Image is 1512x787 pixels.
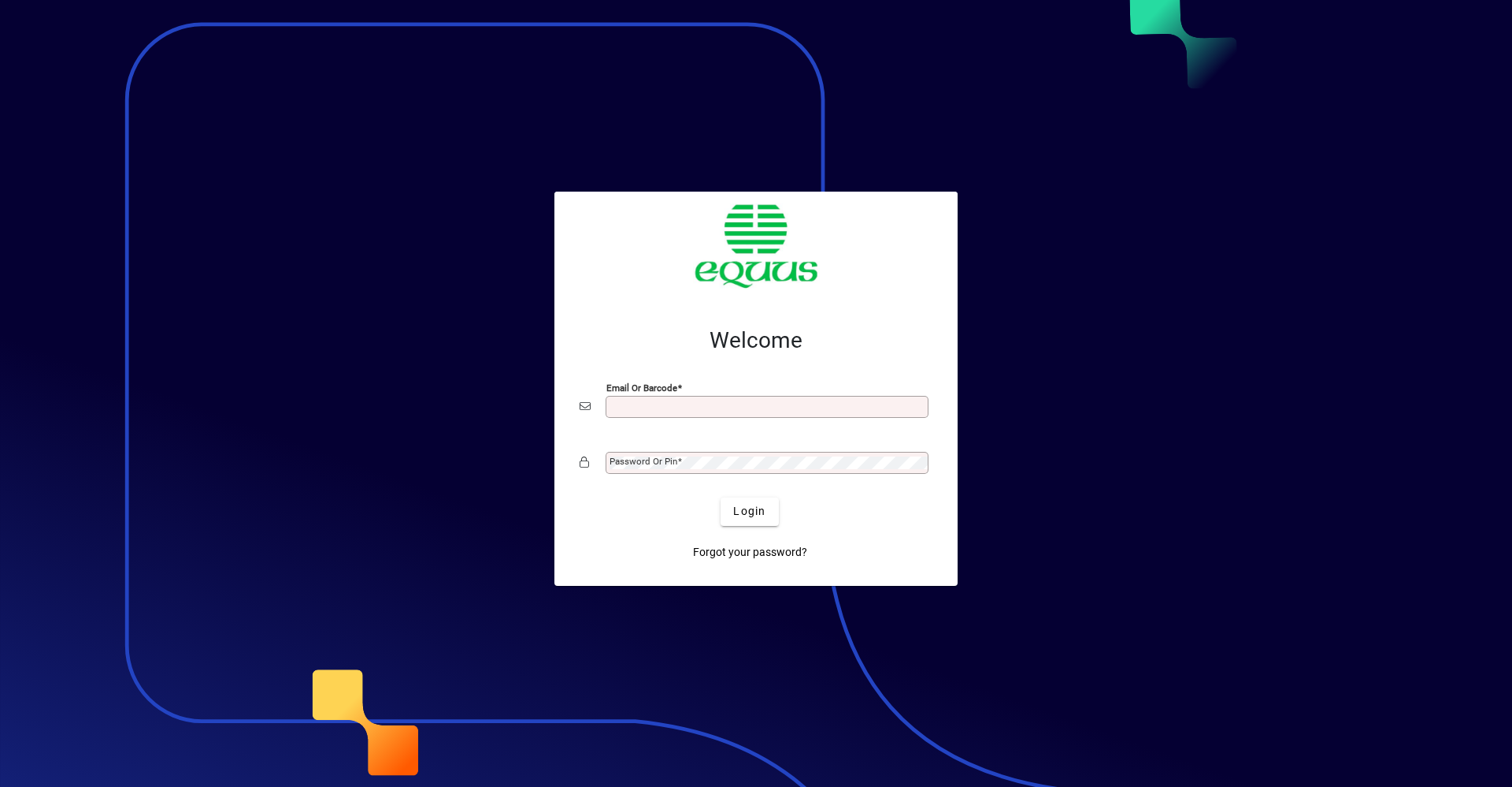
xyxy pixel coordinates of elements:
span: Login [733,503,765,520]
h2: Welcome [580,327,932,354]
button: Login [721,498,778,526]
a: Forgot your password? [687,539,813,567]
mat-label: Password or Pin [610,456,677,467]
span: Forgot your password? [693,544,807,561]
mat-label: Email or Barcode [606,382,677,393]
